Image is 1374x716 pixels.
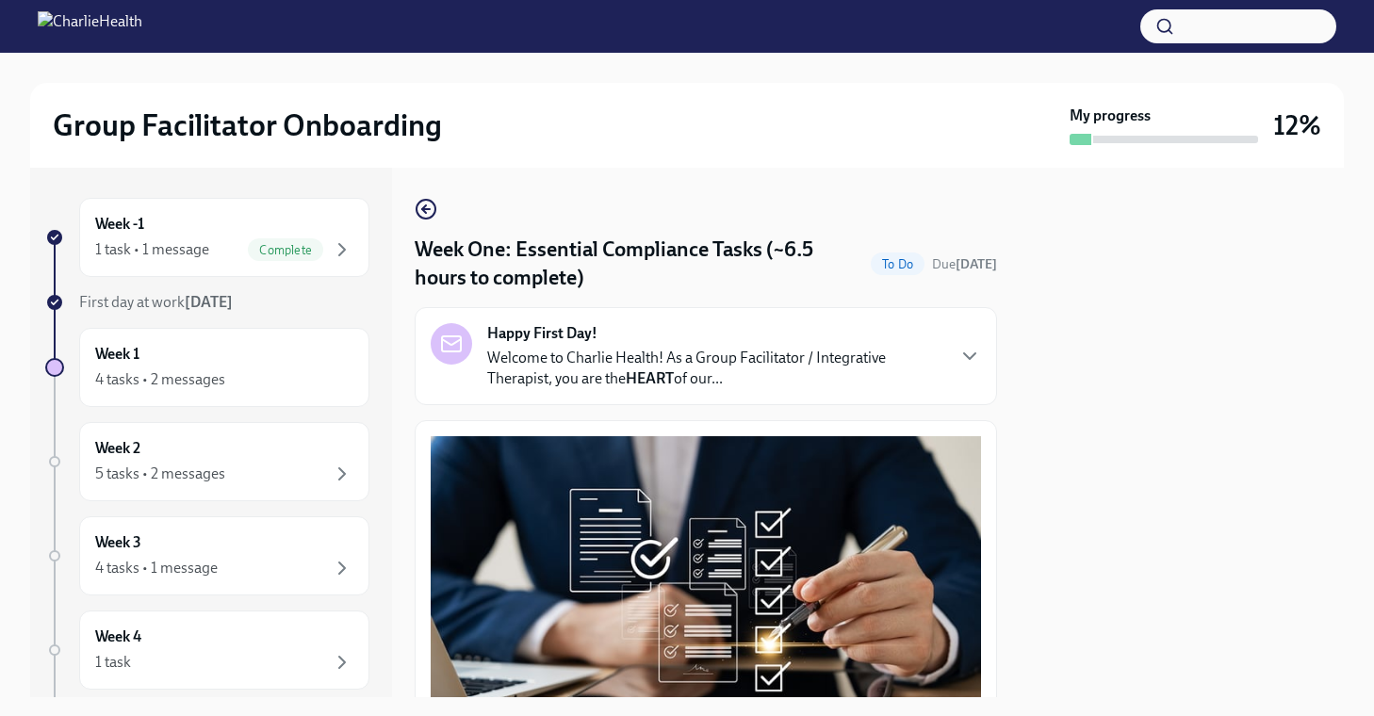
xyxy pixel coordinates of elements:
[45,198,369,277] a: Week -11 task • 1 messageComplete
[95,626,141,647] h6: Week 4
[1070,106,1151,126] strong: My progress
[95,558,218,578] div: 4 tasks • 1 message
[932,255,997,273] span: September 29th, 2025 08:00
[45,516,369,595] a: Week 34 tasks • 1 message
[487,323,597,344] strong: Happy First Day!
[95,214,144,235] h6: Week -1
[95,464,225,484] div: 5 tasks • 2 messages
[95,344,139,365] h6: Week 1
[45,292,369,313] a: First day at work[DATE]
[932,256,997,272] span: Due
[956,256,997,272] strong: [DATE]
[38,11,142,41] img: CharlieHealth
[185,293,233,311] strong: [DATE]
[95,369,225,390] div: 4 tasks • 2 messages
[53,106,442,144] h2: Group Facilitator Onboarding
[45,610,369,690] a: Week 41 task
[45,328,369,407] a: Week 14 tasks • 2 messages
[626,369,674,387] strong: HEART
[871,257,924,271] span: To Do
[95,532,141,553] h6: Week 3
[487,348,943,389] p: Welcome to Charlie Health! As a Group Facilitator / Integrative Therapist, you are the of our...
[95,652,131,673] div: 1 task
[415,236,863,292] h4: Week One: Essential Compliance Tasks (~6.5 hours to complete)
[45,422,369,501] a: Week 25 tasks • 2 messages
[1273,108,1321,142] h3: 12%
[95,239,209,260] div: 1 task • 1 message
[248,243,323,257] span: Complete
[79,293,233,311] span: First day at work
[95,438,140,459] h6: Week 2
